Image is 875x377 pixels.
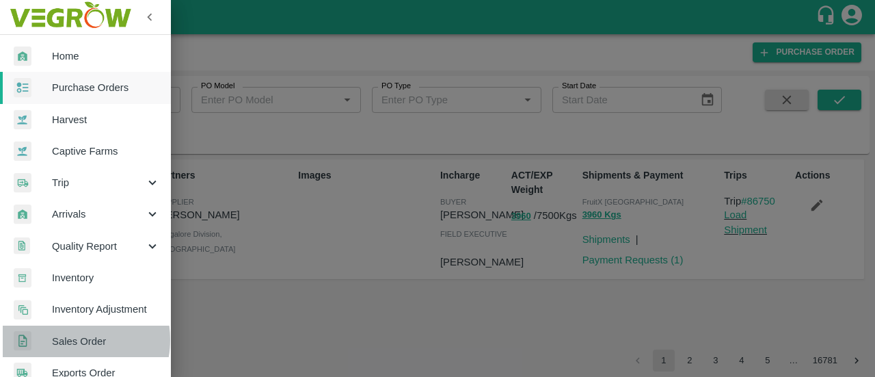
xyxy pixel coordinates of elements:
img: whArrival [14,205,31,224]
span: Purchase Orders [52,80,160,95]
span: Home [52,49,160,64]
span: Sales Order [52,334,160,349]
span: Trip [52,175,145,190]
img: qualityReport [14,237,30,255]
img: harvest [14,109,31,130]
img: harvest [14,141,31,161]
span: Inventory Adjustment [52,302,160,317]
span: Captive Farms [52,144,160,159]
span: Quality Report [52,239,145,254]
span: Inventory [52,270,160,285]
span: Arrivals [52,207,145,222]
img: whInventory [14,268,31,288]
img: reciept [14,78,31,98]
img: delivery [14,173,31,193]
img: whArrival [14,47,31,66]
img: sales [14,331,31,351]
img: inventory [14,300,31,320]
span: Harvest [52,112,160,127]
